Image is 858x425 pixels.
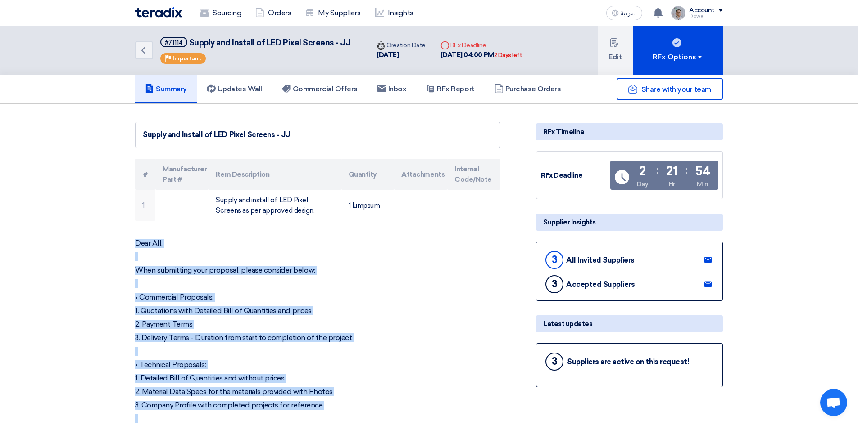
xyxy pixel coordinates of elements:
[541,170,608,181] div: RFx Deadline
[426,85,474,94] h5: RFx Report
[135,190,155,221] td: 1
[135,293,500,302] p: • Commercial Proposals:
[566,280,635,289] div: Accepted Suppliers
[209,159,341,190] th: Item Description
[685,162,688,179] div: :
[606,6,642,20] button: العربية
[298,3,368,23] a: My Suppliers
[440,40,522,50] div: RFx Deadline
[341,159,395,190] th: Quantity
[653,52,704,63] div: RFx Options
[669,179,675,189] div: Hr
[621,10,637,17] span: العربية
[440,50,522,60] div: [DATE] 04:00 PM
[545,275,563,293] div: 3
[155,159,209,190] th: Manufacturer Part #
[689,7,715,14] div: Account
[641,85,711,94] span: Share with your team
[135,360,500,369] p: • Technical Proposals:
[135,306,500,315] p: 1. Quotations with Detailed Bill of Quantities and prices
[368,3,421,23] a: Insights
[143,130,493,140] div: Supply and Install of LED Pixel Screens - JJ
[135,7,182,18] img: Teradix logo
[637,179,649,189] div: Day
[447,159,500,190] th: Internal Code/Note
[197,75,272,103] a: Updates Wall
[189,38,351,48] span: Supply and Install of LED Pixel Screens - JJ
[282,85,358,94] h5: Commercial Offers
[248,3,298,23] a: Orders
[145,85,187,94] h5: Summary
[566,256,635,264] div: All Invited Suppliers
[536,214,723,231] div: Supplier Insights
[173,55,201,62] span: Important
[165,40,183,45] div: #71114
[135,374,500,383] p: 1. Detailed Bill of Quantities and without prices
[545,353,563,371] div: 3
[377,85,407,94] h5: Inbox
[416,75,484,103] a: RFx Report
[135,239,500,248] p: Dear All,
[495,85,561,94] h5: Purchase Orders
[695,165,710,178] div: 54
[666,165,677,178] div: 21
[341,190,395,221] td: 1 lumpsum
[567,358,689,366] div: Suppliers are active on this request!
[193,3,248,23] a: Sourcing
[639,165,646,178] div: 2
[209,190,341,221] td: Supply and install of LED Pixel Screens as per approved design.
[207,85,262,94] h5: Updates Wall
[377,40,426,50] div: Creation Date
[545,251,563,269] div: 3
[697,179,708,189] div: Min
[160,37,350,48] h5: Supply and Install of LED Pixel Screens - JJ
[135,401,500,410] p: 3. Company Profile with completed projects for reference
[135,387,500,396] p: 2. Material Data Specs for the materials provided with Photos
[135,159,155,190] th: #
[494,51,522,60] div: 2 Days left
[820,389,847,416] a: Open chat
[135,266,500,275] p: When submitting your proposal, please consider below:
[135,75,197,103] a: Summary
[368,75,417,103] a: Inbox
[536,123,723,140] div: RFx Timeline
[633,26,723,75] button: RFx Options
[656,162,658,179] div: :
[598,26,633,75] button: Edit
[485,75,571,103] a: Purchase Orders
[394,159,447,190] th: Attachments
[689,14,723,19] div: Dowel
[536,315,723,332] div: Latest updates
[671,6,685,20] img: IMG_1753965247717.jpg
[135,320,500,329] p: 2. Payment Terms
[272,75,368,103] a: Commercial Offers
[135,333,500,342] p: 3. Delivery Terms - Duration from start to completion of the project
[377,50,426,60] div: [DATE]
